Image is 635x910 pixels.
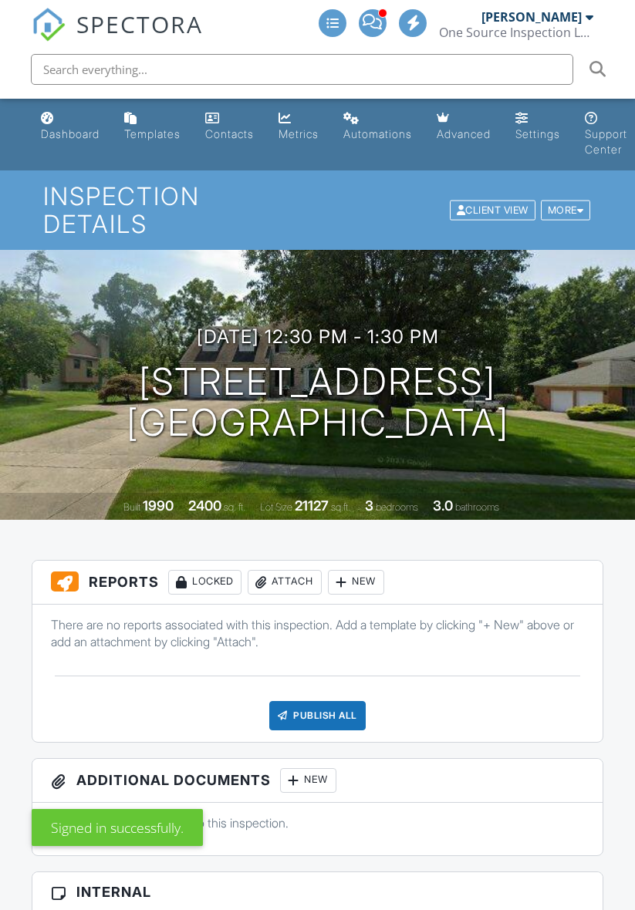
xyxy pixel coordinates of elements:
a: Contacts [199,105,260,149]
div: Client View [450,200,535,221]
a: Templates [118,105,187,149]
div: Metrics [279,127,319,140]
h1: Inspection Details [43,183,593,237]
span: Lot Size [260,501,292,513]
div: Support Center [585,127,627,156]
span: Built [123,501,140,513]
a: Support Center [579,105,633,164]
div: Dashboard [41,127,100,140]
div: Automations [343,127,412,140]
span: sq.ft. [331,501,350,513]
div: 3 [365,497,373,514]
div: More [541,200,591,221]
div: Templates [124,127,181,140]
div: Advanced [437,127,491,140]
span: SPECTORA [76,8,203,40]
input: Search everything... [31,54,573,85]
h3: [DATE] 12:30 pm - 1:30 pm [197,326,439,347]
a: SPECTORA [32,21,203,53]
div: [PERSON_NAME] [481,9,582,25]
a: Advanced [431,105,497,149]
a: Automations (Advanced) [337,105,418,149]
span: bathrooms [455,501,499,513]
h3: Reports [32,561,603,605]
a: Metrics [272,105,325,149]
div: New [328,570,384,595]
img: The Best Home Inspection Software - Spectora [32,8,66,42]
p: There are no reports associated with this inspection. Add a template by clicking "+ New" above or... [51,616,584,651]
a: Settings [509,105,566,149]
a: Client View [448,204,539,215]
div: Settings [515,127,560,140]
div: 3.0 [433,497,453,514]
div: Signed in successfully. [32,809,203,846]
a: Dashboard [35,105,106,149]
div: 1990 [143,497,174,514]
div: Publish All [269,701,366,730]
h1: [STREET_ADDRESS] [GEOGRAPHIC_DATA] [127,362,509,443]
h3: Additional Documents [32,759,603,803]
div: 2400 [188,497,221,514]
div: Attach [248,570,322,595]
span: bedrooms [376,501,418,513]
div: 21127 [295,497,329,514]
div: Locked [168,570,242,595]
span: sq. ft. [224,501,245,513]
div: New [280,768,336,793]
div: Contacts [205,127,254,140]
div: One Source Inspection LLC [439,25,593,40]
